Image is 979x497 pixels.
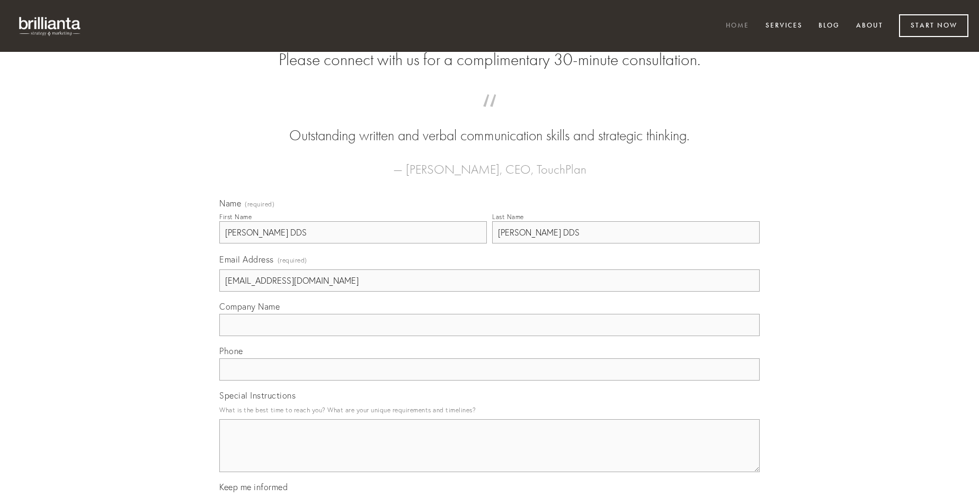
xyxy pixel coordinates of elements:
[812,17,847,35] a: Blog
[849,17,890,35] a: About
[236,146,743,180] figcaption: — [PERSON_NAME], CEO, TouchPlan
[219,346,243,356] span: Phone
[219,390,296,401] span: Special Instructions
[219,403,760,417] p: What is the best time to reach you? What are your unique requirements and timelines?
[759,17,809,35] a: Services
[219,301,280,312] span: Company Name
[219,482,288,492] span: Keep me informed
[719,17,756,35] a: Home
[899,14,968,37] a: Start Now
[492,213,524,221] div: Last Name
[278,253,307,267] span: (required)
[219,198,241,209] span: Name
[245,201,274,207] span: (required)
[219,50,760,70] h2: Please connect with us for a complimentary 30-minute consultation.
[11,11,90,41] img: brillianta - research, strategy, marketing
[219,213,252,221] div: First Name
[219,254,274,265] span: Email Address
[236,105,743,125] span: “
[236,105,743,146] blockquote: Outstanding written and verbal communication skills and strategic thinking.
